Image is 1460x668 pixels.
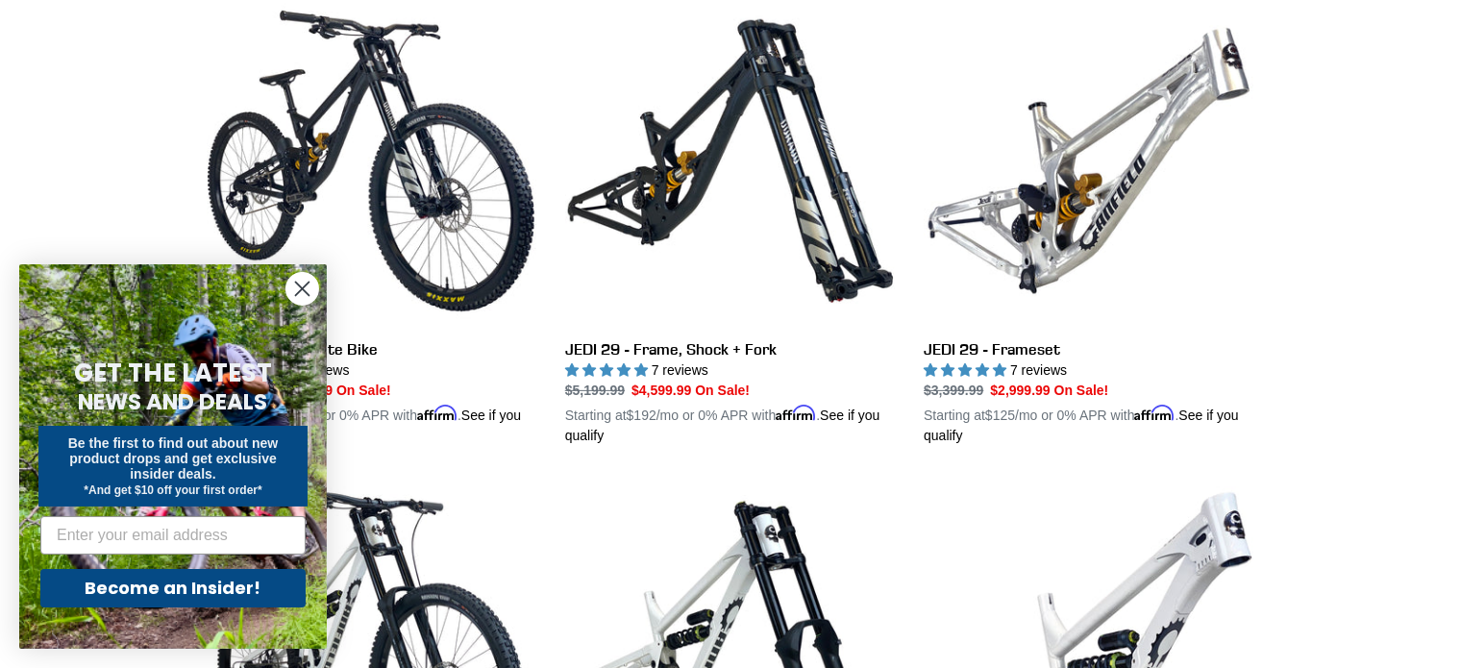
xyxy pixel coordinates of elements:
[68,435,279,482] span: Be the first to find out about new product drops and get exclusive insider deals.
[79,386,268,417] span: NEWS AND DEALS
[84,483,261,497] span: *And get $10 off your first order*
[285,272,319,306] button: Close dialog
[74,356,272,390] span: GET THE LATEST
[40,516,306,555] input: Enter your email address
[40,569,306,607] button: Become an Insider!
